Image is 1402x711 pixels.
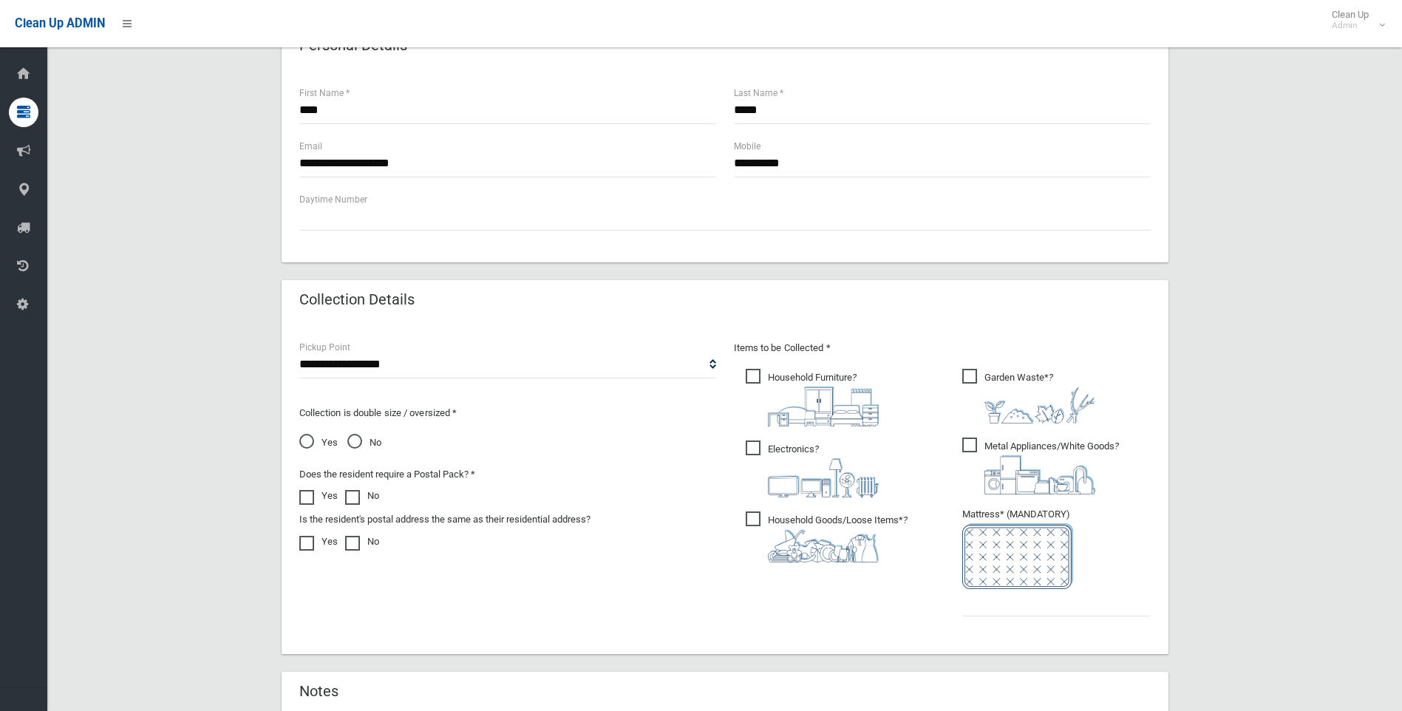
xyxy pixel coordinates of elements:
[299,533,338,551] label: Yes
[746,440,879,497] span: Electronics
[984,455,1095,494] img: 36c1b0289cb1767239cdd3de9e694f19.png
[962,523,1073,589] img: e7408bece873d2c1783593a074e5cb2f.png
[299,466,475,483] label: Does the resident require a Postal Pack? *
[984,387,1095,423] img: 4fd8a5c772b2c999c83690221e5242e0.png
[299,434,338,452] span: Yes
[347,434,381,452] span: No
[962,369,1095,423] span: Garden Waste*
[768,443,879,497] i: ?
[746,511,908,562] span: Household Goods/Loose Items*
[282,677,356,706] header: Notes
[984,372,1095,423] i: ?
[768,387,879,426] img: aa9efdbe659d29b613fca23ba79d85cb.png
[746,369,879,426] span: Household Furniture
[768,514,908,562] i: ?
[768,458,879,497] img: 394712a680b73dbc3d2a6a3a7ffe5a07.png
[299,487,338,505] label: Yes
[962,508,1151,589] span: Mattress* (MANDATORY)
[984,440,1119,494] i: ?
[299,404,716,422] p: Collection is double size / oversized *
[962,438,1119,494] span: Metal Appliances/White Goods
[282,285,432,314] header: Collection Details
[345,533,379,551] label: No
[1324,9,1384,31] span: Clean Up
[1332,20,1369,31] small: Admin
[15,16,105,30] span: Clean Up ADMIN
[734,339,1151,357] p: Items to be Collected *
[299,511,591,528] label: Is the resident's postal address the same as their residential address?
[768,372,879,426] i: ?
[768,529,879,562] img: b13cc3517677393f34c0a387616ef184.png
[345,487,379,505] label: No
